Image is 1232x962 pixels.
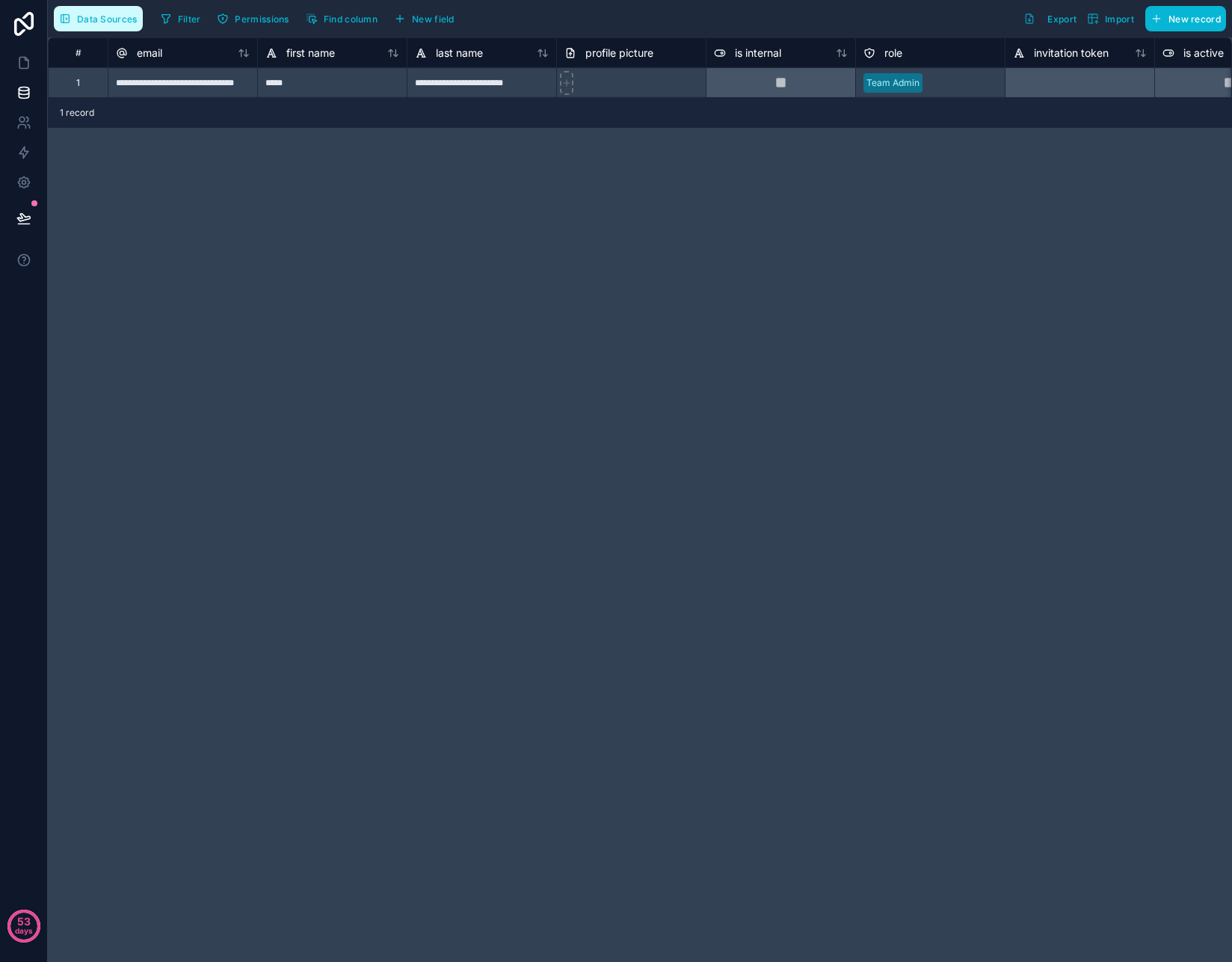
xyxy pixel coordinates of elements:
button: Find column [301,7,383,30]
span: is internal [735,46,781,61]
span: Find column [324,13,378,25]
div: # [60,47,96,58]
span: profile picture [585,46,653,61]
button: Permissions [212,7,294,30]
span: Data Sources [77,13,138,25]
span: invitation token [1034,46,1109,61]
span: Import [1105,13,1134,25]
button: Export [1018,6,1082,31]
span: Filter [178,13,201,25]
p: days [15,920,33,941]
button: Data Sources [54,6,143,31]
span: 1 record [60,107,94,119]
span: is active [1183,46,1224,61]
button: New record [1145,6,1226,31]
span: Permissions [235,13,289,25]
span: New field [412,13,455,25]
span: Export [1047,13,1077,25]
span: role [884,46,902,61]
span: email [137,46,162,61]
button: Filter [155,7,206,30]
a: Permissions [212,7,300,30]
p: 53 [17,914,31,929]
span: first name [286,46,335,61]
span: last name [436,46,483,61]
div: 1 [76,77,80,89]
button: Import [1082,6,1139,31]
a: New record [1139,6,1226,31]
div: Team Admin [866,76,920,90]
button: New field [389,7,460,30]
span: New record [1168,13,1221,25]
